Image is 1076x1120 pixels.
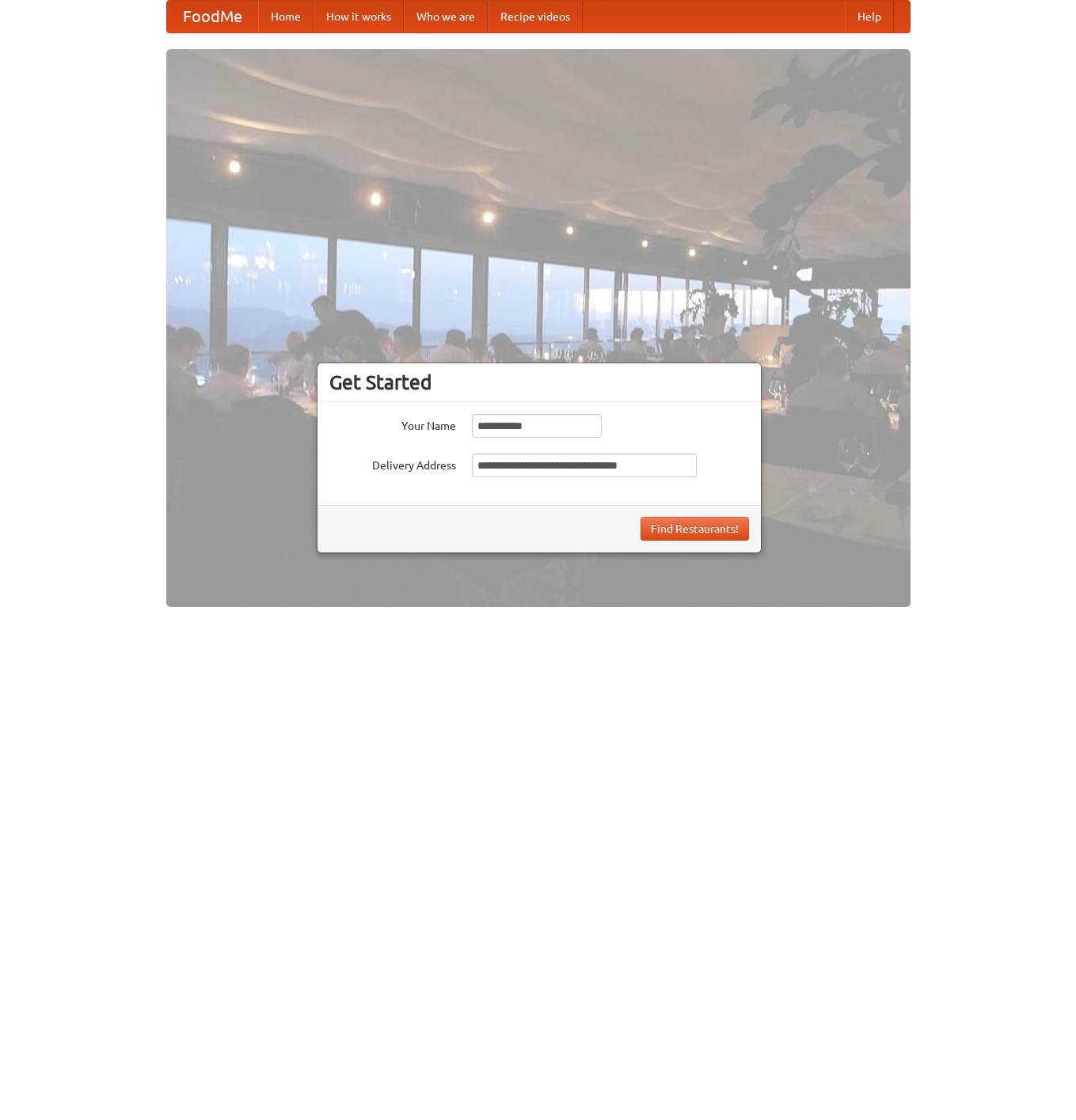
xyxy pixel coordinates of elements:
h3: Get Started [329,370,749,394]
button: Find Restaurants! [641,517,749,541]
label: Your Name [329,414,456,434]
a: Who we are [404,1,488,32]
a: Recipe videos [488,1,583,32]
a: How it works [314,1,404,32]
a: Help [845,1,894,32]
a: FoodMe [167,1,258,32]
label: Delivery Address [329,454,456,473]
a: Home [258,1,314,32]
